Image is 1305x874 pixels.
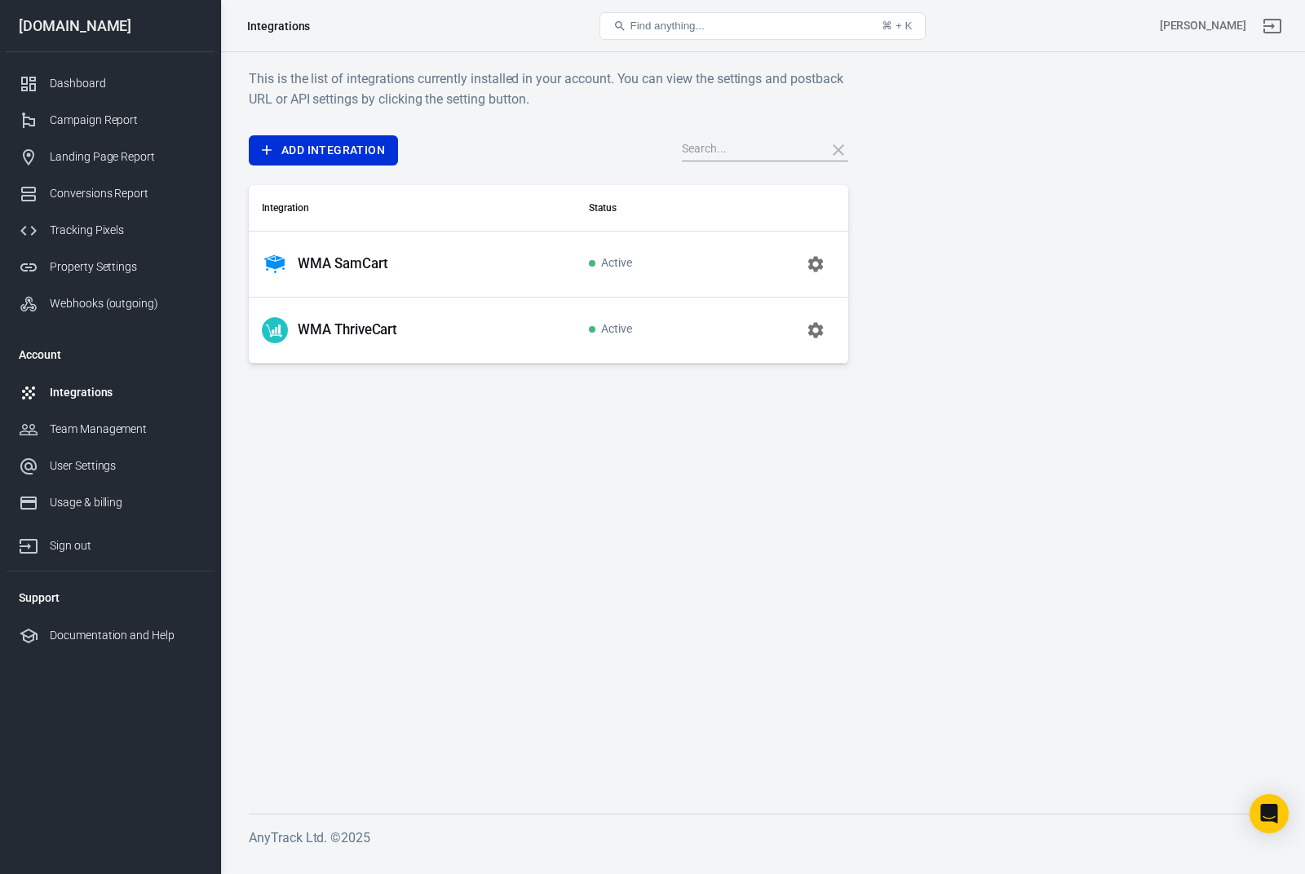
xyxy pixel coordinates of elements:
a: Property Settings [6,249,215,285]
div: Dashboard [50,75,201,92]
a: Tracking Pixels [6,212,215,249]
div: Sign out [50,537,201,554]
a: Conversions Report [6,175,215,212]
div: Documentation and Help [50,627,201,644]
div: User Settings [50,457,201,475]
p: WMA SamCart [298,255,387,272]
a: User Settings [6,448,215,484]
a: Landing Page Report [6,139,215,175]
a: Integrations [6,374,215,411]
div: ⌘ + K [882,20,912,32]
div: Usage & billing [50,494,201,511]
p: WMA ThriveCart [298,321,397,338]
h6: AnyTrack Ltd. © 2025 [249,828,1276,848]
button: Find anything...⌘ + K [599,12,926,40]
a: Usage & billing [6,484,215,521]
li: Support [6,578,215,617]
a: Campaign Report [6,102,215,139]
a: Sign out [1253,7,1292,46]
a: Team Management [6,411,215,448]
div: [DOMAIN_NAME] [6,19,215,33]
img: WMA ThriveCart [262,317,288,343]
div: Account id: CdSpVoDX [1160,17,1246,34]
li: Account [6,335,215,374]
a: Webhooks (outgoing) [6,285,215,322]
th: Status [576,185,716,232]
div: Team Management [50,421,201,438]
a: Dashboard [6,65,215,102]
div: Open Intercom Messenger [1250,794,1289,833]
div: Webhooks (outgoing) [50,295,201,312]
div: Integrations [50,384,201,401]
div: Landing Page Report [50,148,201,166]
img: WMA SamCart [262,251,288,277]
div: Tracking Pixels [50,222,201,239]
div: Property Settings [50,258,201,276]
a: Add Integration [249,135,398,166]
h6: This is the list of integrations currently installed in your account. You can view the settings a... [249,68,848,109]
div: Integrations [247,18,310,34]
span: Find anything... [630,20,704,32]
a: Sign out [6,521,215,564]
div: Conversions Report [50,185,201,202]
div: Campaign Report [50,112,201,129]
th: Integration [249,185,576,232]
input: Search... [682,139,812,161]
span: Active [589,323,632,337]
span: Active [589,257,632,271]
